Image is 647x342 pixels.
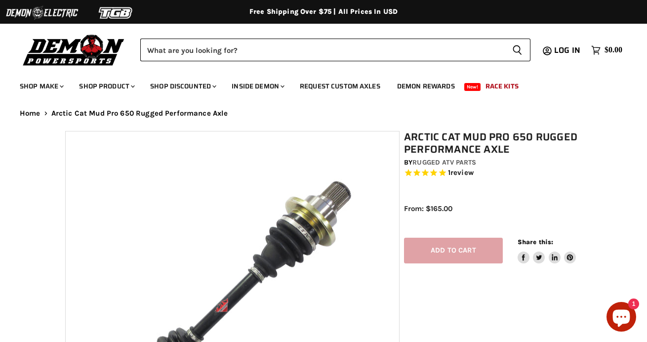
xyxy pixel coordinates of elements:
span: From: $165.00 [404,204,452,213]
span: Log in [554,44,580,56]
a: Demon Rewards [390,76,462,96]
button: Search [504,39,530,61]
a: $0.00 [586,43,627,57]
inbox-online-store-chat: Shopify online store chat [604,302,639,334]
input: Search [140,39,504,61]
a: Rugged ATV Parts [412,158,476,167]
div: by [404,157,586,168]
a: Shop Product [72,76,141,96]
form: Product [140,39,530,61]
span: 1 reviews [448,169,474,177]
span: $0.00 [605,45,622,55]
h1: Arctic Cat Mud Pro 650 Rugged Performance Axle [404,131,586,156]
aside: Share this: [518,238,576,264]
a: Race Kits [478,76,526,96]
img: Demon Electric Logo 2 [5,3,79,22]
a: Shop Make [12,76,70,96]
a: Request Custom Axles [292,76,388,96]
a: Log in [550,46,586,55]
span: Rated 5.0 out of 5 stars 1 reviews [404,168,586,178]
span: review [450,169,474,177]
span: Share this: [518,238,553,246]
span: Arctic Cat Mud Pro 650 Rugged Performance Axle [51,109,228,118]
a: Shop Discounted [143,76,222,96]
img: Demon Powersports [20,32,128,67]
a: Inside Demon [224,76,290,96]
ul: Main menu [12,72,620,96]
img: TGB Logo 2 [79,3,153,22]
a: Home [20,109,40,118]
span: New! [464,83,481,91]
